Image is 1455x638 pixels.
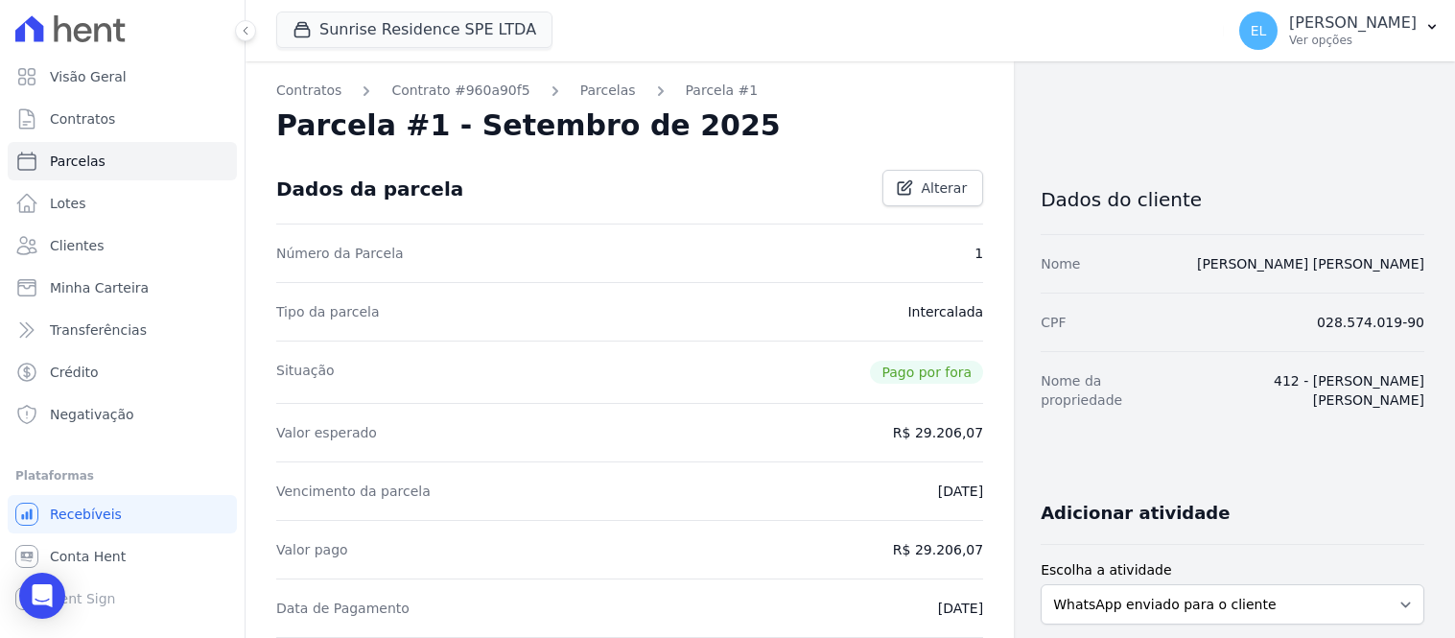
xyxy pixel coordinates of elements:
dt: Nome [1041,254,1080,273]
dd: [DATE] [938,482,983,501]
span: Minha Carteira [50,278,149,297]
div: Open Intercom Messenger [19,573,65,619]
dd: R$ 29.206,07 [893,423,983,442]
a: Recebíveis [8,495,237,533]
span: Visão Geral [50,67,127,86]
button: Sunrise Residence SPE LTDA [276,12,552,48]
a: Alterar [882,170,984,206]
a: [PERSON_NAME] [PERSON_NAME] [1197,256,1424,272]
nav: Breadcrumb [276,81,983,101]
h3: Dados do cliente [1041,188,1424,211]
a: Minha Carteira [8,269,237,307]
span: Crédito [50,363,99,382]
dd: 028.574.019-90 [1317,313,1424,332]
a: Parcelas [580,81,636,101]
a: Clientes [8,226,237,265]
a: Contrato #960a90f5 [391,81,529,101]
span: Transferências [50,320,147,340]
dt: CPF [1041,313,1066,332]
span: Contratos [50,109,115,129]
a: Parcela #1 [686,81,759,101]
h2: Parcela #1 - Setembro de 2025 [276,108,781,143]
span: Clientes [50,236,104,255]
h3: Adicionar atividade [1041,502,1230,525]
span: EL [1251,24,1267,37]
a: Transferências [8,311,237,349]
dd: R$ 29.206,07 [893,540,983,559]
span: Lotes [50,194,86,213]
a: Lotes [8,184,237,223]
dt: Data de Pagamento [276,599,410,618]
dt: Número da Parcela [276,244,404,263]
dt: Tipo da parcela [276,302,380,321]
span: Alterar [922,178,968,198]
span: Pago por fora [870,361,983,384]
dd: [DATE] [938,599,983,618]
dd: 412 - [PERSON_NAME] [PERSON_NAME] [1186,371,1424,410]
button: EL [PERSON_NAME] Ver opções [1224,4,1455,58]
a: Contratos [276,81,341,101]
span: Recebíveis [50,505,122,524]
a: Conta Hent [8,537,237,576]
span: Parcelas [50,152,106,171]
dt: Vencimento da parcela [276,482,431,501]
dd: Intercalada [907,302,983,321]
a: Contratos [8,100,237,138]
a: Negativação [8,395,237,434]
div: Plataformas [15,464,229,487]
a: Crédito [8,353,237,391]
span: Negativação [50,405,134,424]
label: Escolha a atividade [1041,560,1424,580]
div: Dados da parcela [276,177,463,201]
dt: Situação [276,361,335,384]
dd: 1 [974,244,983,263]
a: Parcelas [8,142,237,180]
p: Ver opções [1289,33,1417,48]
p: [PERSON_NAME] [1289,13,1417,33]
a: Visão Geral [8,58,237,96]
dt: Nome da propriedade [1041,371,1171,410]
dt: Valor esperado [276,423,377,442]
dt: Valor pago [276,540,348,559]
span: Conta Hent [50,547,126,566]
